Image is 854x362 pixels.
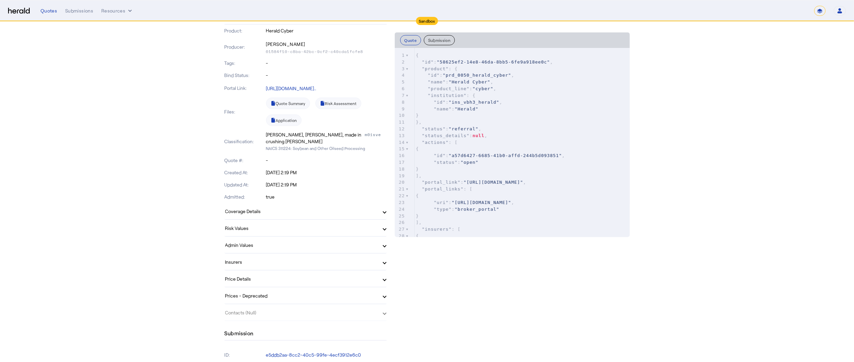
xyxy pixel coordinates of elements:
[395,152,406,159] div: 16
[472,133,484,138] span: null
[464,180,523,185] span: "[URL][DOMAIN_NAME]"
[416,106,478,111] span: :
[422,126,446,131] span: "status"
[225,193,265,200] p: Admitted:
[395,66,406,72] div: 3
[225,220,387,236] mat-expansion-panel-header: Risk Values
[395,106,406,112] div: 9
[416,100,502,105] span: : ,
[455,106,478,111] span: "Herald"
[65,7,93,14] div: Submissions
[455,207,499,212] span: "broker_portal"
[422,66,448,71] span: "product"
[395,233,406,239] div: 28
[422,133,469,138] span: "status_details"
[395,132,406,139] div: 13
[416,200,514,205] span: : ,
[266,72,387,79] p: -
[434,160,458,165] span: "status"
[416,59,553,64] span: : ,
[400,35,421,45] button: Quote
[416,207,499,212] span: :
[434,207,451,212] span: "type"
[451,200,511,205] span: "[URL][DOMAIN_NAME]"
[416,186,473,191] span: : [
[225,287,387,304] mat-expansion-panel-header: Prices - Deprecated
[395,206,406,213] div: 24
[395,79,406,85] div: 5
[416,173,422,178] span: ],
[416,233,419,238] span: {
[422,59,434,64] span: "id"
[225,181,265,188] p: Updated At:
[365,131,387,145] div: m0isve
[416,133,488,138] span: : ,
[416,53,419,58] span: {
[225,241,378,249] mat-panel-title: Admin Values
[266,131,364,145] div: [PERSON_NAME], [PERSON_NAME], made in crushing [PERSON_NAME]
[266,85,316,91] a: [URL][DOMAIN_NAME]..
[225,60,265,67] p: Tags:
[416,180,526,185] span: : ,
[315,98,361,109] a: Risk Assessment
[437,59,550,64] span: "58625ef2-14e8-46da-8bb5-6fe9a918ee0c"
[449,153,562,158] span: "a57d6427-6685-41b0-affd-244b5d093851"
[395,146,406,152] div: 15
[225,108,265,115] p: Files:
[266,60,387,67] p: -
[266,49,387,54] p: 61584f10-c8ba-42bc-9cf2-c40cda1fcfe8
[416,113,419,118] span: }
[428,73,440,78] span: "id"
[416,160,478,165] span: :
[416,66,458,71] span: : {
[434,100,445,105] span: "id"
[443,73,511,78] span: "prd_0050_herald_cyber"
[266,27,387,34] p: Herald Cyber
[472,86,493,91] span: "cyber"
[428,79,446,84] span: "name"
[225,254,387,270] mat-expansion-panel-header: Insurers
[416,140,458,145] span: : [
[416,126,482,131] span: : ,
[395,192,406,199] div: 22
[395,139,406,146] div: 14
[422,186,464,191] span: "portal_links"
[416,86,496,91] span: : ,
[416,146,419,151] span: {
[416,193,419,198] span: {
[449,100,499,105] span: "ins_vbh3_herald"
[395,59,406,66] div: 2
[395,166,406,173] div: 18
[416,220,422,225] span: ],
[395,112,406,119] div: 10
[461,160,478,165] span: "open"
[266,98,310,109] a: Quote Summary
[266,40,387,49] p: [PERSON_NAME]
[225,258,378,265] mat-panel-title: Insurers
[395,99,406,106] div: 8
[416,93,476,98] span: : {
[395,213,406,219] div: 25
[266,145,387,152] p: NAICS 311224: Soybean and Other Oilseed Processing
[395,199,406,206] div: 23
[266,352,387,358] p: e5ddb2aa-8cc2-40c5-99fe-4ecf3912e6c0
[225,208,378,215] mat-panel-title: Coverage Details
[416,227,461,232] span: : [
[395,186,406,192] div: 21
[266,181,387,188] p: [DATE] 2:19 PM
[8,8,30,14] img: Herald Logo
[395,52,406,59] div: 1
[225,27,265,34] p: Product:
[416,17,438,25] div: Sandbox
[225,225,378,232] mat-panel-title: Risk Values
[424,35,455,45] button: Submission
[416,73,514,78] span: : ,
[416,120,422,125] span: },
[225,275,378,282] mat-panel-title: Price Details
[395,92,406,99] div: 7
[225,44,265,50] p: Producer:
[422,140,448,145] span: "actions"
[225,237,387,253] mat-expansion-panel-header: Admin Values
[225,270,387,287] mat-expansion-panel-header: Price Details
[395,179,406,186] div: 20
